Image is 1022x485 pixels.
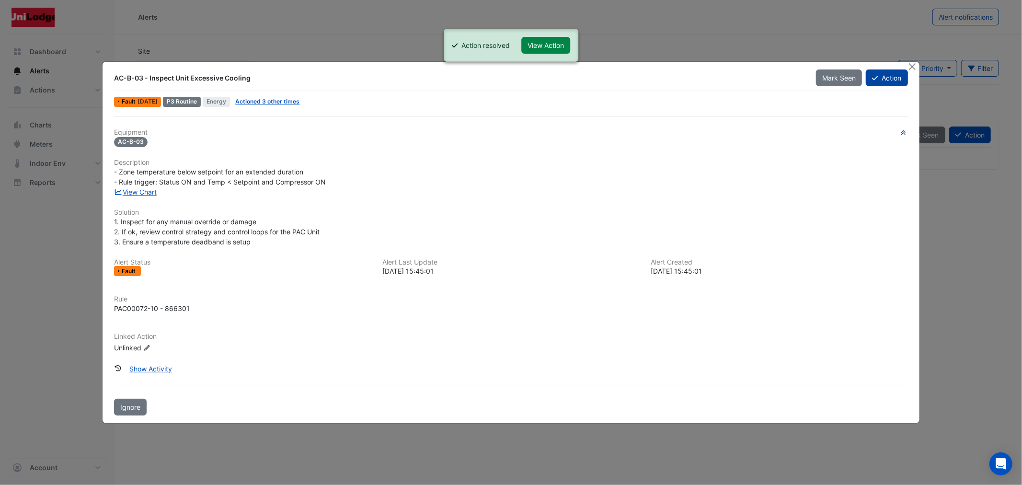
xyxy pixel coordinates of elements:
div: Open Intercom Messenger [989,452,1012,475]
h6: Alert Last Update [382,258,639,266]
div: P3 Routine [163,97,201,107]
button: Mark Seen [816,69,862,86]
div: [DATE] 15:45:01 [651,266,908,276]
div: Unlinked [114,343,229,353]
a: Actioned 3 other times [235,98,299,105]
div: PAC00072-10 - 866301 [114,303,190,313]
span: AC-B-03 [114,137,148,147]
div: Action resolved [461,40,510,50]
span: 1. Inspect for any manual override or damage 2. If ok, review control strategy and control loops ... [114,218,320,246]
span: Mark Seen [822,74,856,82]
button: Ignore [114,399,147,416]
span: Ignore [120,403,140,411]
h6: Linked Action [114,333,907,341]
div: [DATE] 15:45:01 [382,266,639,276]
h6: Alert Created [651,258,908,266]
fa-icon: Edit Linked Action [143,345,150,352]
span: Energy [203,97,230,107]
button: Close [907,62,918,72]
a: View Chart [114,188,157,196]
span: - Zone temperature below setpoint for an extended duration - Rule trigger: Status ON and Temp < S... [114,168,326,186]
span: Fault [122,99,138,104]
h6: Alert Status [114,258,371,266]
h6: Solution [114,208,907,217]
button: Action [866,69,907,86]
span: Fault [122,268,138,274]
button: Show Activity [123,360,178,377]
h6: Description [114,159,907,167]
div: AC-B-03 - Inspect Unit Excessive Cooling [114,73,804,83]
button: View Action [521,37,570,54]
span: Sun 10-Aug-2025 15:45 AEST [138,98,158,105]
h6: Rule [114,295,907,303]
h6: Equipment [114,128,907,137]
